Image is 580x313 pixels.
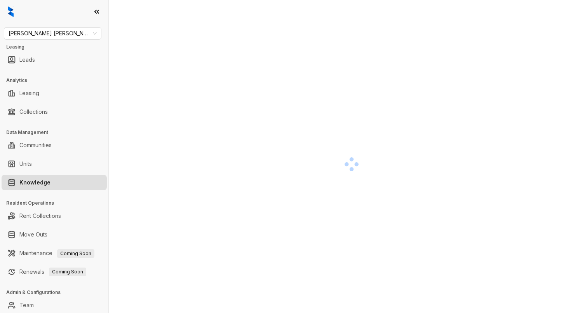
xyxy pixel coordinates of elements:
[2,156,107,172] li: Units
[9,28,97,39] span: Gates Hudson
[19,137,52,153] a: Communities
[2,297,107,313] li: Team
[19,264,86,280] a: RenewalsComing Soon
[19,156,32,172] a: Units
[2,245,107,261] li: Maintenance
[57,249,94,258] span: Coming Soon
[19,52,35,68] a: Leads
[6,289,108,296] h3: Admin & Configurations
[19,297,34,313] a: Team
[2,104,107,120] li: Collections
[2,52,107,68] li: Leads
[2,208,107,224] li: Rent Collections
[6,129,108,136] h3: Data Management
[2,264,107,280] li: Renewals
[2,85,107,101] li: Leasing
[19,227,47,242] a: Move Outs
[2,175,107,190] li: Knowledge
[49,268,86,276] span: Coming Soon
[6,77,108,84] h3: Analytics
[6,43,108,50] h3: Leasing
[19,175,51,190] a: Knowledge
[2,137,107,153] li: Communities
[19,208,61,224] a: Rent Collections
[8,6,14,17] img: logo
[19,85,39,101] a: Leasing
[19,104,48,120] a: Collections
[6,200,108,207] h3: Resident Operations
[2,227,107,242] li: Move Outs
